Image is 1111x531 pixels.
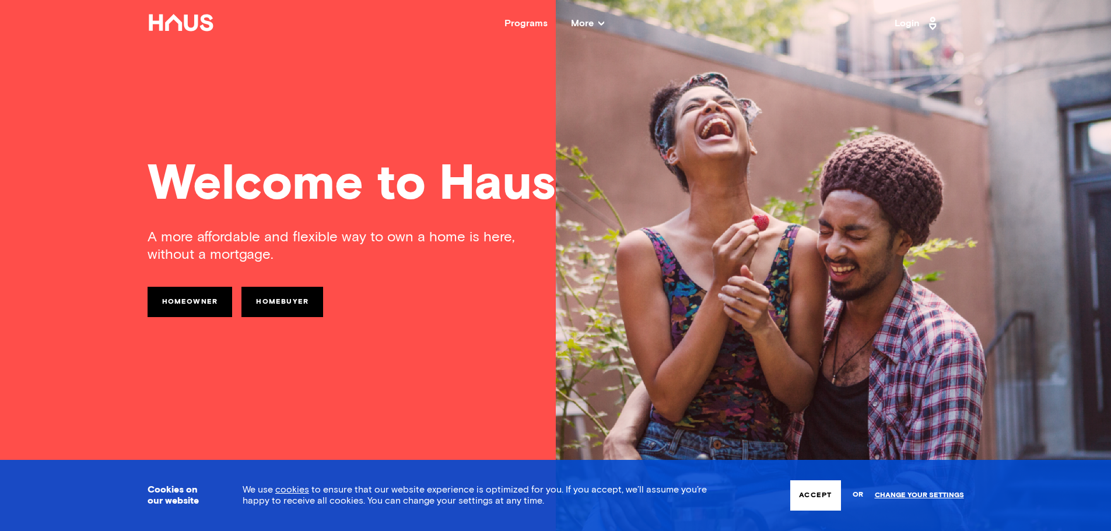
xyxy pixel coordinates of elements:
a: Homebuyer [241,287,323,317]
button: Accept [790,480,840,511]
a: Login [895,14,940,33]
a: Homeowner [148,287,233,317]
div: Welcome to Haus [148,160,964,210]
span: We use to ensure that our website experience is optimized for you. If you accept, we’ll assume yo... [243,485,707,505]
a: Change your settings [875,491,964,500]
span: More [571,19,604,28]
a: Programs [504,19,548,28]
h3: Cookies on our website [148,484,213,507]
div: A more affordable and flexible way to own a home is here, without a mortgage. [148,228,556,263]
a: cookies [275,485,309,494]
span: or [853,485,863,505]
